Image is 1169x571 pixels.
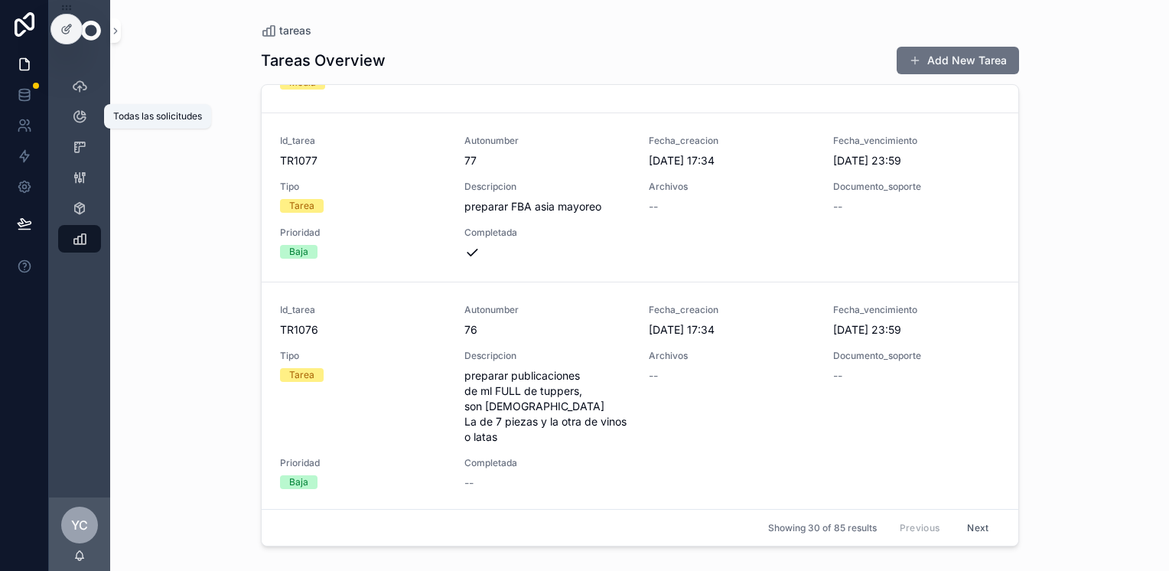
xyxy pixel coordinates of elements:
[464,181,630,193] span: Descripcion
[464,368,630,445] span: preparar publicaciones de ml FULL de tuppers, son [DEMOGRAPHIC_DATA] La de 7 piezas y la otra de ...
[280,181,446,193] span: Tipo
[649,350,815,362] span: Archivos
[464,135,630,147] span: Autonumber
[464,350,630,362] span: Descripcion
[280,135,446,147] span: Id_tarea
[280,457,446,469] span: Prioridad
[289,475,308,489] div: Baja
[833,368,842,383] span: --
[289,245,308,259] div: Baja
[279,23,311,38] span: tareas
[464,475,474,491] span: --
[464,457,630,469] span: Completada
[649,199,658,214] span: --
[897,47,1019,74] button: Add New Tarea
[71,516,88,534] span: YC
[833,199,842,214] span: --
[464,199,630,214] span: preparar FBA asia mayoreo
[649,322,815,338] span: [DATE] 17:34
[280,322,446,338] span: TR1076
[280,350,446,362] span: Tipo
[833,181,999,193] span: Documento_soporte
[464,304,630,316] span: Autonumber
[649,304,815,316] span: Fecha_creacion
[113,110,202,122] div: Todas las solicitudes
[49,61,110,272] div: scrollable content
[262,113,1018,282] a: Id_tareaTR1077Autonumber77Fecha_creacion[DATE] 17:34Fecha_vencimiento[DATE] 23:59TipoTareaDescrip...
[649,153,815,168] span: [DATE] 17:34
[464,153,630,168] span: 77
[833,322,999,338] span: [DATE] 23:59
[289,199,314,213] div: Tarea
[649,368,658,383] span: --
[649,181,815,193] span: Archivos
[464,227,630,239] span: Completada
[261,23,311,38] a: tareas
[464,322,630,338] span: 76
[262,282,1018,513] a: Id_tareaTR1076Autonumber76Fecha_creacion[DATE] 17:34Fecha_vencimiento[DATE] 23:59TipoTareaDescrip...
[280,153,446,168] span: TR1077
[956,516,999,540] button: Next
[833,304,999,316] span: Fecha_vencimiento
[289,368,314,382] div: Tarea
[768,522,877,534] span: Showing 30 of 85 results
[280,227,446,239] span: Prioridad
[833,135,999,147] span: Fecha_vencimiento
[649,135,815,147] span: Fecha_creacion
[833,153,999,168] span: [DATE] 23:59
[833,350,999,362] span: Documento_soporte
[280,304,446,316] span: Id_tarea
[261,50,386,71] h1: Tareas Overview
